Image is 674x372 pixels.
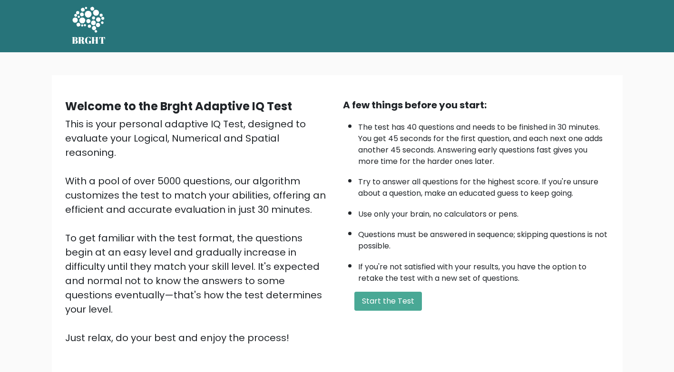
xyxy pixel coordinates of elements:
li: If you're not satisfied with your results, you have the option to retake the test with a new set ... [358,257,609,284]
li: The test has 40 questions and needs to be finished in 30 minutes. You get 45 seconds for the firs... [358,117,609,167]
a: BRGHT [72,4,106,48]
button: Start the Test [354,292,422,311]
li: Try to answer all questions for the highest score. If you're unsure about a question, make an edu... [358,172,609,199]
div: This is your personal adaptive IQ Test, designed to evaluate your Logical, Numerical and Spatial ... [65,117,332,345]
b: Welcome to the Brght Adaptive IQ Test [65,98,292,114]
li: Questions must be answered in sequence; skipping questions is not possible. [358,224,609,252]
li: Use only your brain, no calculators or pens. [358,204,609,220]
div: A few things before you start: [343,98,609,112]
h5: BRGHT [72,35,106,46]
